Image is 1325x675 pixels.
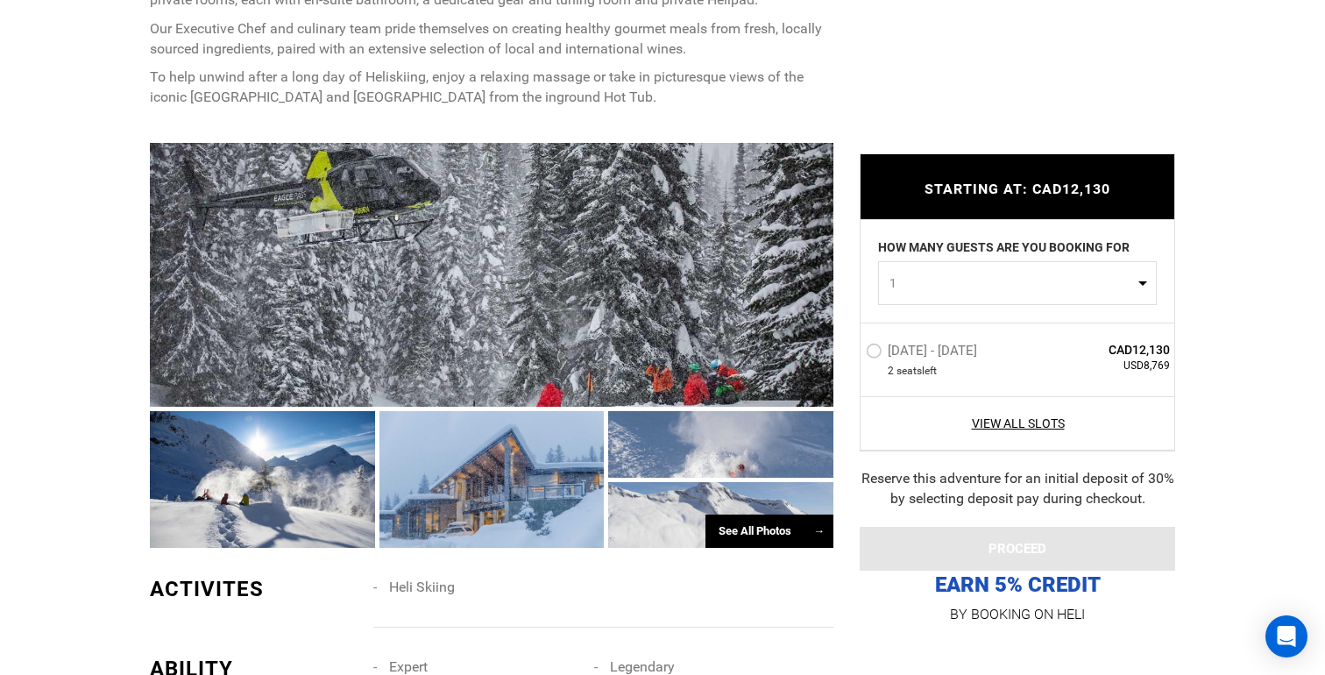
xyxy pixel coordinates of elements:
[389,658,428,675] span: Expert
[1043,341,1170,359] span: CAD12,130
[860,527,1175,571] button: PROCEED
[389,579,455,595] span: Heli Skiing
[866,343,981,364] label: [DATE] - [DATE]
[896,364,937,379] span: seat left
[878,261,1157,305] button: 1
[917,364,922,379] span: s
[866,415,1170,432] a: View All Slots
[610,658,675,675] span: Legendary
[889,274,1134,292] span: 1
[813,524,825,537] span: →
[925,181,1110,197] span: STARTING AT: CAD12,130
[860,602,1175,627] p: BY BOOKING ON HELI
[150,19,833,60] p: Our Executive Chef and culinary team pride themselves on creating healthy gourmet meals from fres...
[150,67,833,108] p: To help unwind after a long day of Heliskiing, enjoy a relaxing massage or take in picturesque vi...
[1043,359,1170,373] span: USD8,769
[705,515,833,549] div: See All Photos
[878,238,1130,261] label: HOW MANY GUESTS ARE YOU BOOKING FOR
[1265,615,1307,657] div: Open Intercom Messenger
[860,469,1175,509] div: Reserve this adventure for an initial deposit of 30% by selecting deposit pay during checkout.
[150,574,360,604] div: ACTIVITES
[888,364,894,379] span: 2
